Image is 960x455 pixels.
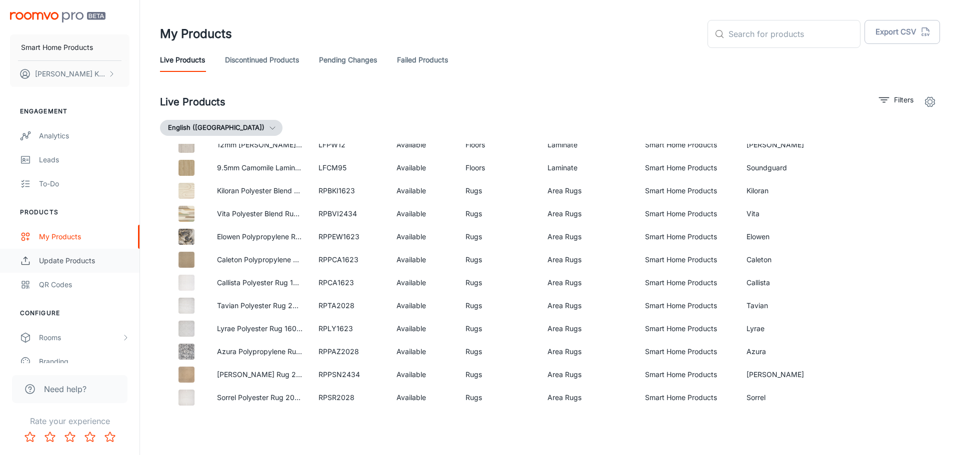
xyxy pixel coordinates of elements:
button: Smart Home Products [10,34,129,60]
p: Smart Home Products [21,42,93,53]
td: Available [388,294,457,317]
p: Filters [894,94,913,105]
td: Area Rugs [539,363,637,386]
td: Callista [738,271,838,294]
td: [PERSON_NAME] [738,133,838,156]
td: Area Rugs [539,340,637,363]
h2: Live Products [160,94,225,109]
button: Rate 5 star [100,427,120,447]
td: Vita [738,202,838,225]
td: RPPCA1623 [310,248,388,271]
td: Available [388,340,457,363]
a: Azura Polypropylene Rug 200 X 280 [217,347,338,356]
div: Rooms [39,332,121,343]
td: Smart Home Products [637,294,738,317]
a: Kiloran Polyester Blend Rug 160 X 230 [217,186,343,195]
td: Smart Home Products [637,179,738,202]
h1: My Products [160,25,232,43]
td: Smart Home Products [637,340,738,363]
td: Rugs [457,340,539,363]
td: Rugs [457,363,539,386]
td: Caleton [738,248,838,271]
td: Available [388,248,457,271]
div: QR Codes [39,279,129,290]
td: Rugs [457,248,539,271]
td: LFPW12 [310,133,388,156]
td: Available [388,156,457,179]
a: [PERSON_NAME] Rug 240 X 340 [217,370,327,379]
td: Available [388,386,457,409]
td: Area Rugs [539,317,637,340]
img: Roomvo PRO Beta [10,12,105,22]
td: Smart Home Products [637,156,738,179]
td: Smart Home Products [637,363,738,386]
td: Rugs [457,202,539,225]
a: Sorrel Polyester Rug 200 X 280 [217,393,321,402]
div: To-do [39,178,129,189]
td: Rugs [457,386,539,409]
button: Rate 1 star [20,427,40,447]
td: Area Rugs [539,202,637,225]
td: RPBKI1623 [310,179,388,202]
div: Analytics [39,130,129,141]
td: Available [388,202,457,225]
p: Rate your experience [8,415,131,427]
a: Failed Products [397,48,448,72]
button: filter [876,92,916,108]
span: Need help? [44,383,86,395]
button: Rate 4 star [80,427,100,447]
div: Leads [39,154,129,165]
td: RPPEW1623 [310,225,388,248]
a: Discontinued Products [225,48,299,72]
td: Smart Home Products [637,225,738,248]
td: Smart Home Products [637,248,738,271]
td: Smart Home Products [637,202,738,225]
td: Laminate [539,133,637,156]
td: Floors [457,156,539,179]
td: Soundguard [738,156,838,179]
div: Update Products [39,255,129,266]
td: Elowen [738,225,838,248]
button: Export CSV [864,20,940,44]
td: Available [388,271,457,294]
a: 9.5mm Camomile Laminate [217,163,305,172]
td: RPCA1623 [310,271,388,294]
td: Azura [738,340,838,363]
td: RPPSN2434 [310,363,388,386]
td: Rugs [457,271,539,294]
td: Area Rugs [539,225,637,248]
td: Sorrel [738,386,838,409]
td: Rugs [457,294,539,317]
div: Branding [39,356,129,367]
button: [PERSON_NAME] King [10,61,129,87]
a: Caleton Polypropylene Rug 160 X 230 [217,255,342,264]
td: Smart Home Products [637,133,738,156]
td: Available [388,317,457,340]
td: Laminate [539,156,637,179]
a: Vita Polyester Blend Rug 240 X 340 [217,209,336,218]
button: English ([GEOGRAPHIC_DATA]) [160,120,282,136]
td: Area Rugs [539,248,637,271]
button: Rate 3 star [60,427,80,447]
td: Smart Home Products [637,271,738,294]
a: Lyrae Polyester Rug 160 X 230 [217,324,319,333]
td: Rugs [457,179,539,202]
td: Smart Home Products [637,317,738,340]
td: Lyrae [738,317,838,340]
a: Tavian Polyester Rug 200 X 280 [217,301,324,310]
td: RPLY1623 [310,317,388,340]
td: Tavian [738,294,838,317]
td: Area Rugs [539,386,637,409]
td: RPTA2028 [310,294,388,317]
td: Available [388,363,457,386]
td: RPSR2028 [310,386,388,409]
td: Smart Home Products [637,386,738,409]
div: My Products [39,231,129,242]
td: RPBVI2434 [310,202,388,225]
a: Live Products [160,48,205,72]
button: Rate 2 star [40,427,60,447]
td: RPPAZ2028 [310,340,388,363]
td: Kiloran [738,179,838,202]
td: Area Rugs [539,179,637,202]
input: Search for products [728,20,860,48]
